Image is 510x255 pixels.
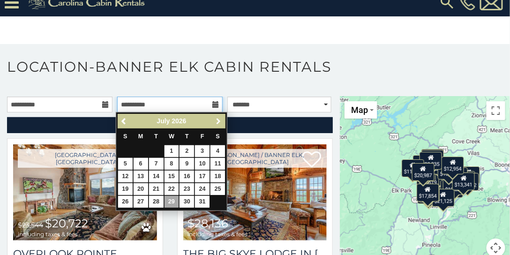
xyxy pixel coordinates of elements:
[210,145,225,157] a: 4
[165,183,179,195] a: 22
[45,217,88,230] span: $20,722
[183,144,327,240] a: The Big Skye Lodge in Valle Crucis $28,136 including taxes & fees
[457,172,479,190] div: $18,472
[180,171,194,182] a: 16
[216,133,220,140] span: Saturday
[180,158,194,170] a: 9
[18,231,88,237] span: including taxes & fees
[165,196,179,208] a: 29
[210,183,225,195] a: 25
[401,159,424,177] div: $11,005
[183,144,327,240] img: The Big Skye Lodge in Valle Crucis
[418,186,440,204] div: $24,730
[149,171,164,182] a: 14
[421,149,443,167] div: $20,010
[120,118,128,125] span: Previous
[210,171,225,182] a: 18
[180,145,194,157] a: 2
[442,156,464,174] div: $12,954
[154,133,158,140] span: Tuesday
[134,183,148,195] a: 20
[185,133,189,140] span: Thursday
[157,117,170,125] span: July
[213,115,225,127] a: Next
[195,196,210,208] a: 31
[210,158,225,170] a: 11
[416,184,439,202] div: $17,854
[188,149,327,168] a: [PERSON_NAME] / Banner Elk, [GEOGRAPHIC_DATA]
[149,196,164,208] a: 28
[165,171,179,182] a: 15
[18,149,157,168] a: [GEOGRAPHIC_DATA], [GEOGRAPHIC_DATA]
[195,171,210,182] a: 17
[195,183,210,195] a: 24
[452,172,475,190] div: $13,341
[412,163,434,181] div: $20,987
[13,144,157,240] a: Overlook Pointe $23,544 $20,722 including taxes & fees
[345,101,377,119] button: Change map style
[149,183,164,195] a: 21
[195,158,210,170] a: 10
[195,145,210,157] a: 3
[180,196,194,208] a: 30
[149,158,164,170] a: 7
[134,171,148,182] a: 13
[487,101,505,120] button: Toggle fullscreen view
[457,166,480,184] div: $28,136
[351,105,368,115] span: Map
[7,117,333,133] a: RefineSearchFilters
[421,150,444,167] div: $23,242
[18,221,43,229] span: $23,544
[443,177,465,195] div: $19,629
[215,118,223,125] span: Next
[165,158,179,170] a: 8
[180,183,194,195] a: 23
[419,184,441,202] div: $17,504
[188,217,229,230] span: $28,136
[118,196,133,208] a: 26
[165,145,179,157] a: 1
[188,231,248,237] span: including taxes & fees
[118,158,133,170] a: 5
[134,158,148,170] a: 6
[169,133,174,140] span: Wednesday
[119,115,130,127] a: Previous
[417,184,439,202] div: $23,013
[118,183,133,195] a: 19
[138,133,143,140] span: Monday
[201,133,204,140] span: Friday
[134,196,148,208] a: 27
[118,171,133,182] a: 12
[13,144,157,240] img: Overlook Pointe
[420,152,442,170] div: $30,035
[172,117,186,125] span: 2026
[438,161,460,179] div: $18,139
[432,188,454,206] div: $21,125
[123,133,127,140] span: Sunday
